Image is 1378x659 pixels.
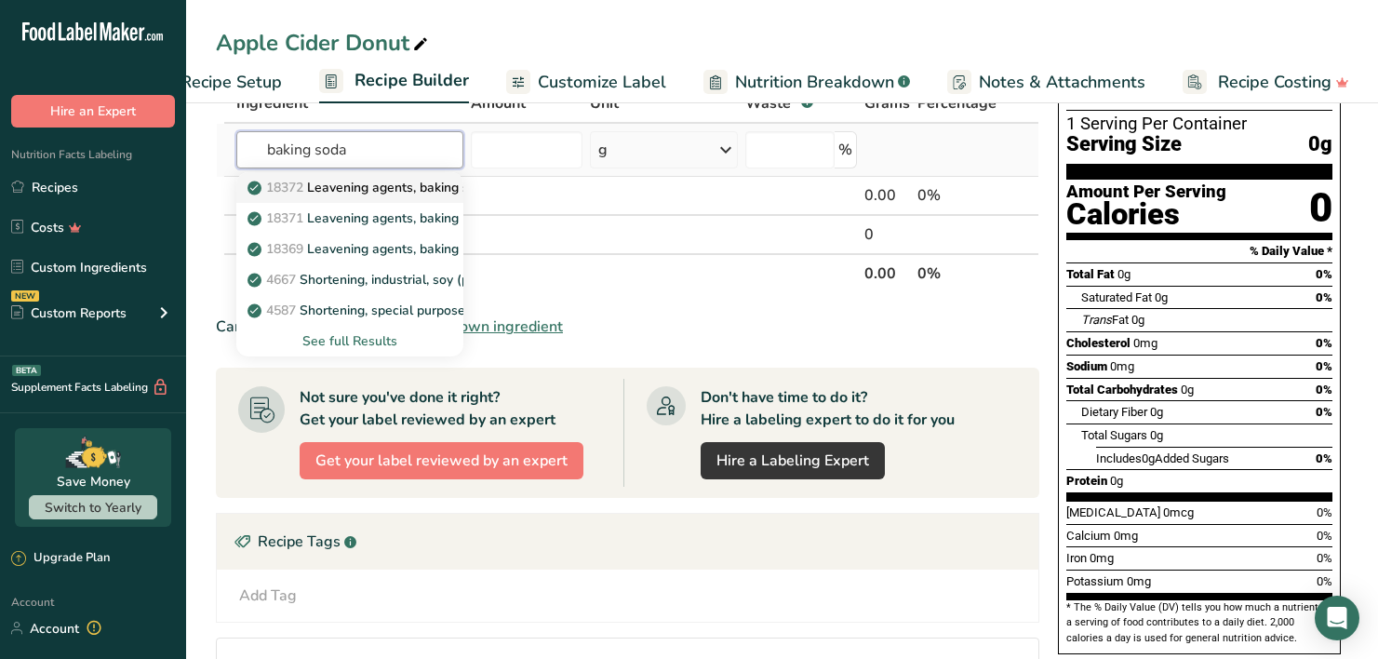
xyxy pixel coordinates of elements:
[217,514,1038,570] div: Recipe Tags
[11,303,127,323] div: Custom Reports
[1309,183,1332,233] div: 0
[266,240,303,258] span: 18369
[233,253,861,292] th: Net Totals
[1317,551,1332,565] span: 0%
[1081,405,1147,419] span: Dietary Fiber
[1155,290,1168,304] span: 0g
[590,92,625,114] span: Unit
[236,172,464,203] a: 18372Leavening agents, baking soda
[395,316,563,338] span: Add your own ingredient
[471,92,532,114] span: Amount
[1110,359,1134,373] span: 0mg
[266,179,303,196] span: 18372
[236,234,464,264] a: 18369Leavening agents, baking powder, double-acting, sodium aluminum sulfate
[45,499,141,517] span: Switch to Yearly
[216,316,1039,338] div: Can't find your ingredient?
[917,92,997,114] span: Percentage
[1316,451,1332,465] span: 0%
[236,295,464,326] a: 4587Shortening, special purpose for baking, soybean (hydrogenated) palm and cottonseed
[1066,505,1160,519] span: [MEDICAL_DATA]
[266,271,296,289] span: 4667
[1066,183,1226,201] div: Amount Per Serving
[1096,451,1229,465] span: Includes Added Sugars
[1133,336,1157,350] span: 0mg
[266,209,303,227] span: 18371
[315,450,568,472] span: Get your label reviewed by an expert
[236,92,314,114] span: Ingredient
[1316,405,1332,419] span: 0%
[1316,383,1332,397] span: 0%
[1142,451,1155,465] span: 0g
[1181,383,1194,397] span: 0g
[735,70,894,95] span: Nutrition Breakdown
[598,139,608,161] div: g
[1081,313,1112,327] i: Trans
[917,184,997,207] div: 0%
[1066,383,1178,397] span: Total Carbohydrates
[355,68,469,93] span: Recipe Builder
[979,70,1145,95] span: Notes & Attachments
[1127,574,1151,588] span: 0mg
[1081,313,1129,327] span: Fat
[319,60,469,104] a: Recipe Builder
[745,92,813,114] div: Waste
[239,585,297,607] div: Add Tag
[236,264,464,295] a: 4667Shortening, industrial, soy (partially hydrogenated ) for baking and confections
[1183,61,1349,103] a: Recipe Costing
[1317,574,1332,588] span: 0%
[1117,267,1130,281] span: 0g
[1110,474,1123,488] span: 0g
[181,70,282,95] span: Recipe Setup
[1066,529,1111,543] span: Calcium
[300,386,555,431] div: Not sure you've done it right? Get your label reviewed by an expert
[1066,474,1107,488] span: Protein
[1090,551,1114,565] span: 0mg
[1316,267,1332,281] span: 0%
[1316,290,1332,304] span: 0%
[1066,114,1332,133] div: 1 Serving Per Container
[1308,133,1332,156] span: 0g
[1066,267,1115,281] span: Total Fat
[300,442,583,479] button: Get your label reviewed by an expert
[11,290,39,302] div: NEW
[701,386,955,431] div: Don't have time to do it? Hire a labeling expert to do it for you
[864,223,910,246] div: 0
[1114,529,1138,543] span: 0mg
[1150,428,1163,442] span: 0g
[947,61,1145,103] a: Notes & Attachments
[1066,336,1130,350] span: Cholesterol
[11,95,175,128] button: Hire an Expert
[216,26,432,60] div: Apple Cider Donut
[1316,336,1332,350] span: 0%
[506,61,666,103] a: Customize Label
[251,208,585,228] p: Leavening agents, baking powder, low-sodium
[1066,359,1107,373] span: Sodium
[1315,596,1359,640] div: Open Intercom Messenger
[266,302,296,319] span: 4587
[236,203,464,234] a: 18371Leavening agents, baking powder, low-sodium
[1150,405,1163,419] span: 0g
[12,365,41,376] div: BETA
[914,253,1000,292] th: 0%
[1218,70,1331,95] span: Recipe Costing
[57,472,130,491] div: Save Money
[701,442,885,479] a: Hire a Labeling Expert
[11,549,110,568] div: Upgrade Plan
[251,178,491,197] p: Leavening agents, baking soda
[1066,240,1332,262] section: % Daily Value *
[236,326,464,356] div: See full Results
[1066,551,1087,565] span: Iron
[1066,600,1332,646] section: * The % Daily Value (DV) tells you how much a nutrient in a serving of food contributes to a dail...
[236,131,464,168] input: Add Ingredient
[1066,25,1332,111] h1: Nutrition Facts
[1163,505,1194,519] span: 0mcg
[251,331,449,351] div: See full Results
[1066,574,1124,588] span: Potassium
[1066,201,1226,228] div: Calories
[1081,428,1147,442] span: Total Sugars
[1317,529,1332,543] span: 0%
[1316,359,1332,373] span: 0%
[864,92,910,114] span: Grams
[1131,313,1144,327] span: 0g
[538,70,666,95] span: Customize Label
